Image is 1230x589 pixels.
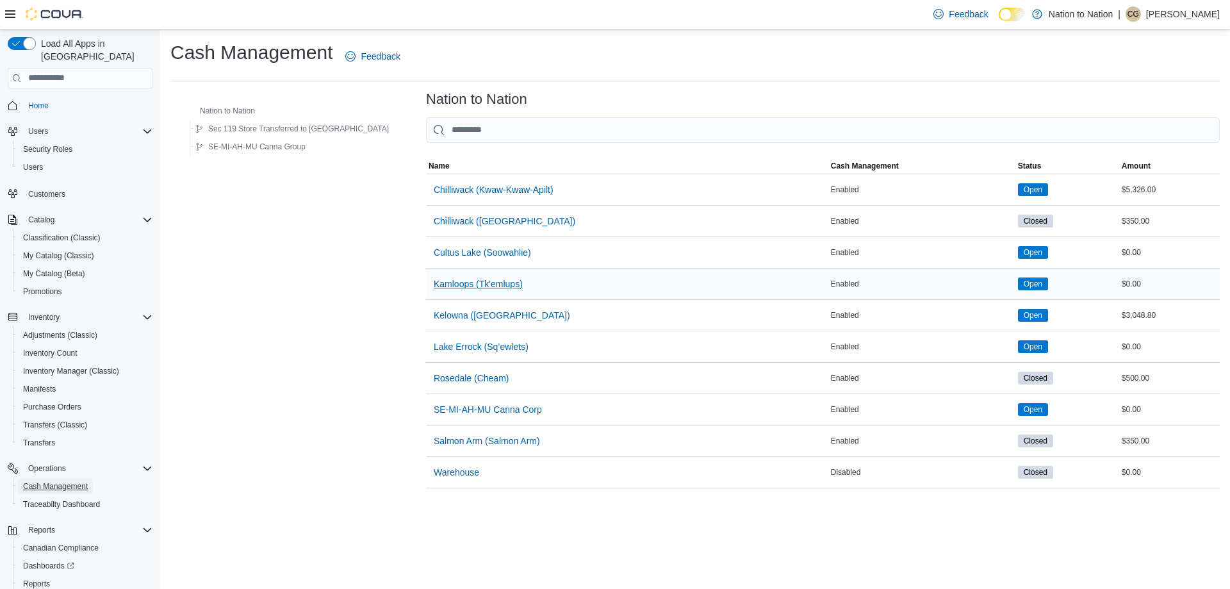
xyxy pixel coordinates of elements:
button: Users [23,124,53,139]
span: Closed [1024,372,1047,384]
p: | [1118,6,1120,22]
span: Manifests [18,381,152,397]
div: Enabled [828,370,1015,386]
span: Closed [1018,435,1053,447]
button: Users [13,158,158,176]
span: Open [1018,340,1048,353]
button: Warehouse [429,460,484,485]
a: Feedback [928,1,993,27]
span: My Catalog (Classic) [23,251,94,261]
span: Open [1018,309,1048,322]
button: Promotions [13,283,158,301]
a: Home [23,98,54,113]
span: Open [1024,341,1042,353]
span: Classification (Classic) [18,230,152,245]
a: My Catalog (Beta) [18,266,90,281]
span: Canadian Compliance [23,543,99,553]
span: Manifests [23,384,56,394]
a: Promotions [18,284,67,299]
a: Users [18,160,48,175]
span: Purchase Orders [18,399,152,415]
span: Cash Management [831,161,899,171]
div: $0.00 [1119,402,1220,417]
div: $3,048.80 [1119,308,1220,323]
span: Adjustments (Classic) [18,328,152,343]
button: SE-MI-AH-MU Canna Group [190,139,311,154]
button: Rosedale (Cheam) [429,365,514,391]
span: Lake Errock (Sq’ewlets) [434,340,529,353]
span: Sec 119 Store Transferred to [GEOGRAPHIC_DATA] [208,124,389,134]
span: Transfers [18,435,152,451]
a: My Catalog (Classic) [18,248,99,263]
a: Security Roles [18,142,78,157]
button: Operations [3,460,158,477]
span: Customers [23,185,152,201]
button: Chilliwack ([GEOGRAPHIC_DATA]) [429,208,580,234]
div: Enabled [828,276,1015,292]
a: Feedback [340,44,405,69]
span: Chilliwack (Kwaw-Kwaw-Apilt) [434,183,553,196]
button: Operations [23,461,71,476]
span: My Catalog (Beta) [23,269,85,279]
h3: Nation to Nation [426,92,527,107]
a: Purchase Orders [18,399,86,415]
a: Adjustments (Classic) [18,328,102,343]
span: Salmon Arm (Salmon Arm) [434,435,540,447]
button: Name [426,158,828,174]
button: Purchase Orders [13,398,158,416]
button: SE-MI-AH-MU Canna Corp [429,397,547,422]
a: Inventory Count [18,345,83,361]
span: Adjustments (Classic) [23,330,97,340]
button: Inventory [23,310,65,325]
button: Sec 119 Store Transferred to [GEOGRAPHIC_DATA] [190,121,394,137]
span: Open [1024,184,1042,195]
span: Users [18,160,152,175]
span: Status [1018,161,1042,171]
button: Users [3,122,158,140]
span: Open [1024,404,1042,415]
span: Users [28,126,48,137]
button: Kelowna ([GEOGRAPHIC_DATA]) [429,303,575,328]
button: Inventory [3,308,158,326]
span: Inventory [23,310,152,325]
span: Open [1024,247,1042,258]
button: Traceabilty Dashboard [13,495,158,513]
span: Open [1018,278,1048,290]
button: Lake Errock (Sq’ewlets) [429,334,534,360]
span: Open [1018,246,1048,259]
span: Inventory [28,312,60,322]
div: $5,326.00 [1119,182,1220,197]
span: Closed [1018,466,1053,479]
span: Traceabilty Dashboard [23,499,100,510]
a: Customers [23,187,70,202]
div: $350.00 [1119,433,1220,449]
span: Inventory Count [23,348,78,358]
button: Customers [3,184,158,203]
a: Dashboards [18,558,79,574]
a: Canadian Compliance [18,540,104,556]
button: My Catalog (Beta) [13,265,158,283]
span: Cash Management [18,479,152,494]
span: Users [23,162,43,172]
button: Cultus Lake (Soowahlie) [429,240,536,265]
span: Operations [28,463,66,474]
button: Home [3,96,158,115]
span: Catalog [23,212,152,228]
button: Manifests [13,380,158,398]
span: Closed [1018,372,1053,385]
span: Reports [23,522,152,538]
span: Traceabilty Dashboard [18,497,152,512]
button: Kamloops (Tk'emlups) [429,271,528,297]
span: Classification (Classic) [23,233,101,243]
span: Inventory Manager (Classic) [23,366,119,376]
a: Transfers [18,435,60,451]
span: Rosedale (Cheam) [434,372,509,385]
input: This is a search bar. As you type, the results lower in the page will automatically filter. [426,117,1220,143]
span: Kamloops (Tk'emlups) [434,278,523,290]
h1: Cash Management [170,40,332,65]
span: Load All Apps in [GEOGRAPHIC_DATA] [36,37,152,63]
span: Customers [28,189,65,199]
button: Cash Management [828,158,1015,174]
button: Transfers (Classic) [13,416,158,434]
div: Enabled [828,402,1015,417]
